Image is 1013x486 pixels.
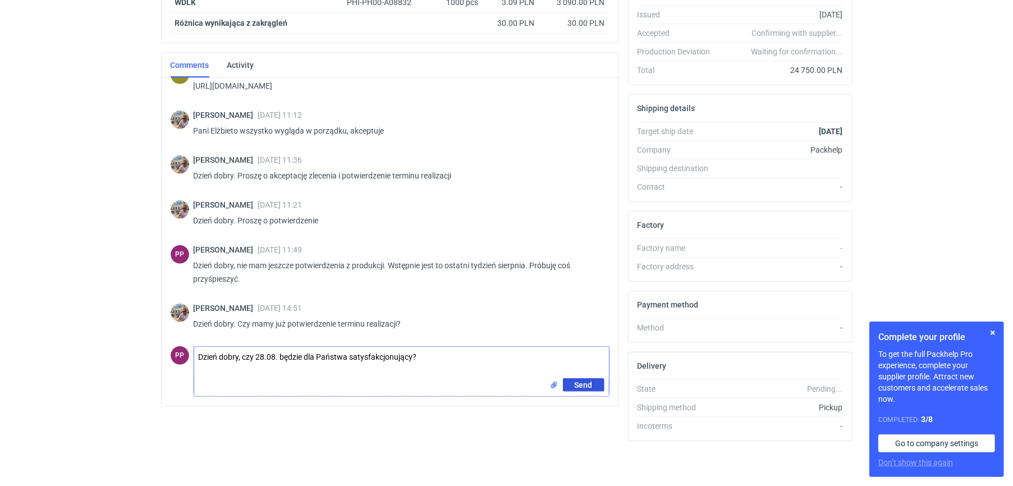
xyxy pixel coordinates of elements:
[878,414,995,425] div: Completed:
[258,111,302,120] span: [DATE] 11:12
[194,214,601,227] p: Dzień dobry. Proszę o potwierdzenie
[171,245,189,264] figcaption: PP
[194,245,258,254] span: [PERSON_NAME]
[258,304,302,313] span: [DATE] 14:51
[638,126,719,137] div: Target ship date
[719,9,843,20] div: [DATE]
[194,79,601,93] p: [URL][DOMAIN_NAME]
[258,245,302,254] span: [DATE] 11:49
[194,317,601,331] p: Dzień dobry. Czy mamy już potwierdzenie terminu realizacji?
[878,349,995,405] p: To get the full Packhelp Pro experience, complete your supplier profile. Attract new customers an...
[719,144,843,155] div: Packhelp
[638,420,719,432] div: Incoterms
[544,17,605,29] div: 30.00 PLN
[194,259,601,286] p: Dzień dobry, nie mam jeszcze potwierdzenia z produkcji. Wstępnie jest to ostatni tydzień sierpnia...
[751,46,842,57] em: Waiting for confirmation...
[638,104,695,113] h2: Shipping details
[638,221,664,230] h2: Factory
[719,261,843,272] div: -
[638,181,719,192] div: Contact
[171,111,189,129] img: Michał Palasek
[194,304,258,313] span: [PERSON_NAME]
[194,111,258,120] span: [PERSON_NAME]
[258,155,302,164] span: [DATE] 11:36
[638,383,719,395] div: State
[986,326,1000,340] button: Skip for now
[171,53,209,77] a: Comments
[719,420,843,432] div: -
[194,200,258,209] span: [PERSON_NAME]
[638,242,719,254] div: Factory name
[171,245,189,264] div: Paulina Pander
[751,29,842,38] em: Confirming with supplier...
[171,346,189,365] figcaption: PP
[638,46,719,57] div: Production Deviation
[638,261,719,272] div: Factory address
[194,347,609,378] textarea: Dzień dobry, czy 28.08. będzie dla Państwa satysfakcjonujący?
[258,200,302,209] span: [DATE] 11:21
[638,65,719,76] div: Total
[719,181,843,192] div: -
[878,434,995,452] a: Go to company settings
[719,242,843,254] div: -
[171,200,189,219] img: Michał Palasek
[719,322,843,333] div: -
[638,144,719,155] div: Company
[638,27,719,39] div: Accepted
[171,304,189,322] img: Michał Palasek
[227,53,254,77] a: Activity
[719,402,843,413] div: Pickup
[878,331,995,344] h1: Complete your profile
[194,155,258,164] span: [PERSON_NAME]
[575,381,593,389] span: Send
[819,127,842,136] strong: [DATE]
[171,155,189,174] img: Michał Palasek
[175,19,288,27] strong: Różnica wynikająca z zakrągleń
[488,17,535,29] div: 30.00 PLN
[563,378,604,392] button: Send
[194,124,601,137] p: Pani Elżbieto wszystko wygląda w porządku, akceptuje
[171,346,189,365] div: Paulina Pander
[921,415,933,424] strong: 3 / 8
[638,361,667,370] h2: Delivery
[638,322,719,333] div: Method
[878,457,953,468] button: Don’t show this again
[638,9,719,20] div: Issued
[638,163,719,174] div: Shipping destination
[194,169,601,182] p: Dzień dobry. Proszę o akceptację zlecenia i potwierdzenie terminu realizacji
[719,65,843,76] div: 24 750.00 PLN
[638,300,699,309] h2: Payment method
[638,402,719,413] div: Shipping method
[807,384,842,393] em: Pending...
